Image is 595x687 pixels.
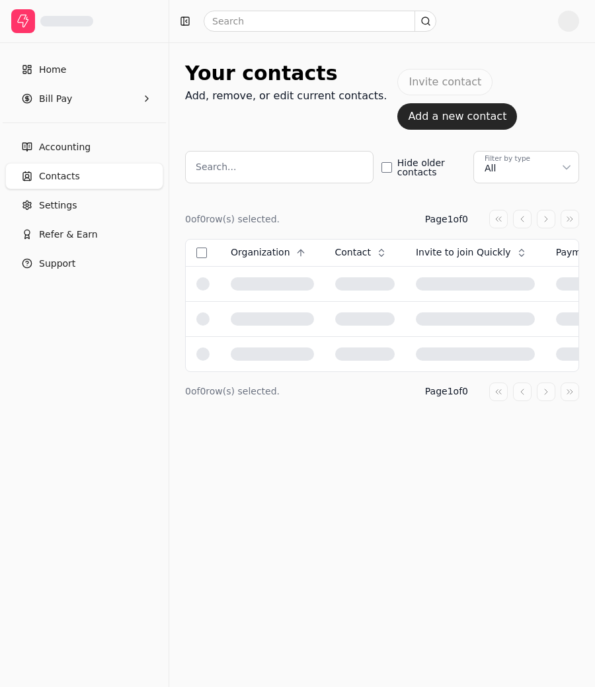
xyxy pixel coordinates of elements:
[39,228,98,242] span: Refer & Earn
[231,246,290,259] span: Organization
[5,221,163,248] button: Refer & Earn
[185,58,387,88] div: Your contacts
[5,250,163,277] button: Support
[416,242,535,263] button: Invite to join Quickly
[39,92,72,106] span: Bill Pay
[39,169,80,183] span: Contacts
[39,63,66,77] span: Home
[397,103,517,130] button: Add a new contact
[5,163,163,189] a: Contacts
[5,85,163,112] button: Bill Pay
[39,140,91,154] span: Accounting
[425,212,468,226] div: Page 1 of 0
[185,212,280,226] div: 0 of 0 row(s) selected.
[185,88,387,104] div: Add, remove, or edit current contacts.
[397,158,463,177] label: Hide older contacts
[5,134,163,160] a: Accounting
[185,385,280,398] div: 0 of 0 row(s) selected.
[5,192,163,218] a: Settings
[39,199,77,212] span: Settings
[335,246,371,259] span: Contact
[231,242,314,263] button: Organization
[485,154,530,164] div: Filter by type
[196,160,236,174] label: Search...
[416,246,511,259] span: Invite to join Quickly
[335,242,395,263] button: Contact
[196,248,207,258] button: Select all
[39,257,75,271] span: Support
[5,56,163,83] a: Home
[425,385,468,398] div: Page 1 of 0
[204,11,436,32] input: Search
